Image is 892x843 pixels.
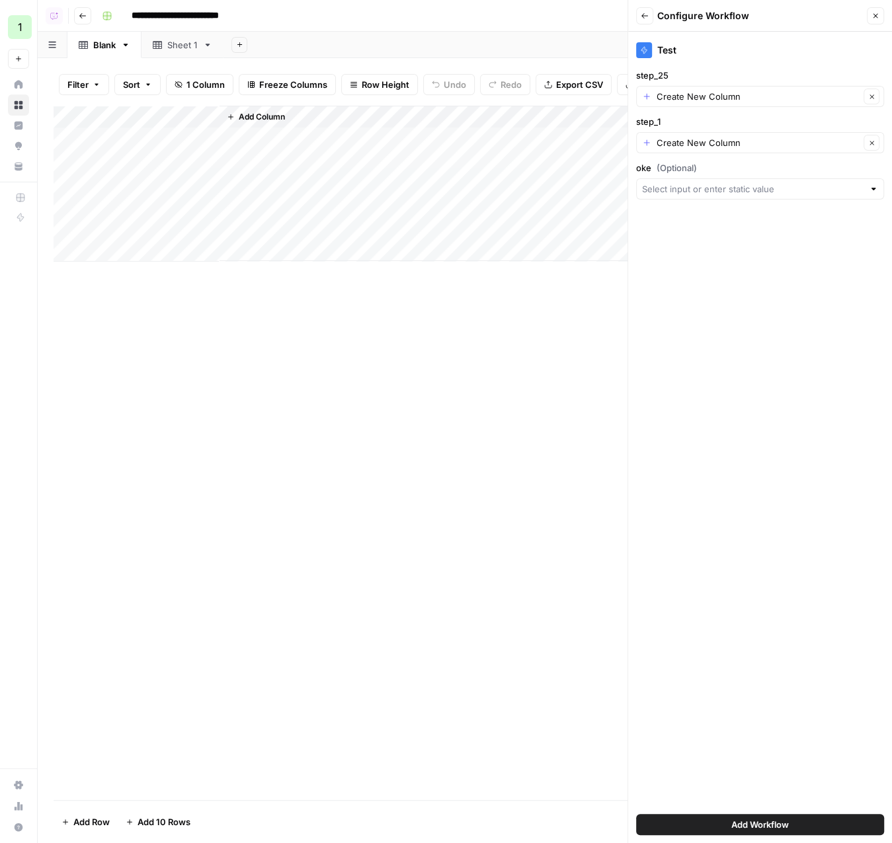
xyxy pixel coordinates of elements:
button: Import CSV [617,74,694,95]
button: Add Row [54,811,118,832]
span: Add Row [73,815,110,828]
span: 1 [18,19,22,35]
span: Add Column [239,111,285,123]
button: Add Column [222,108,290,126]
span: (Optional) [657,161,697,174]
input: Create New Column [657,90,860,103]
button: Sort [114,74,161,95]
a: Your Data [8,156,29,177]
span: Freeze Columns [259,78,327,91]
button: Freeze Columns [239,74,336,95]
div: Test [636,42,884,58]
span: 1 Column [186,78,225,91]
button: Export CSV [536,74,612,95]
input: Create New Column [657,136,860,149]
button: Row Height [341,74,418,95]
button: Undo [423,74,475,95]
button: Workspace: 1ma [8,11,29,44]
span: Filter [67,78,89,91]
a: Usage [8,795,29,817]
button: Redo [480,74,530,95]
span: Undo [444,78,466,91]
button: Help + Support [8,817,29,838]
input: Select input or enter static value [642,182,864,196]
span: Row Height [362,78,409,91]
button: Filter [59,74,109,95]
button: Add 10 Rows [118,811,198,832]
div: Sheet 1 [167,38,198,52]
span: Sort [123,78,140,91]
a: Browse [8,94,29,116]
div: Blank [93,38,116,52]
a: Opportunities [8,135,29,157]
a: Sheet 1 [142,32,223,58]
label: oke [636,161,884,174]
a: Blank [67,32,142,58]
span: Export CSV [556,78,603,91]
button: 1 Column [166,74,233,95]
span: Add Workflow [731,818,789,831]
label: step_25 [636,69,884,82]
label: step_1 [636,115,884,128]
span: Add 10 Rows [138,815,190,828]
a: Settings [8,774,29,795]
span: Redo [501,78,522,91]
a: Insights [8,115,29,136]
a: Home [8,74,29,95]
button: Add Workflow [636,814,884,835]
